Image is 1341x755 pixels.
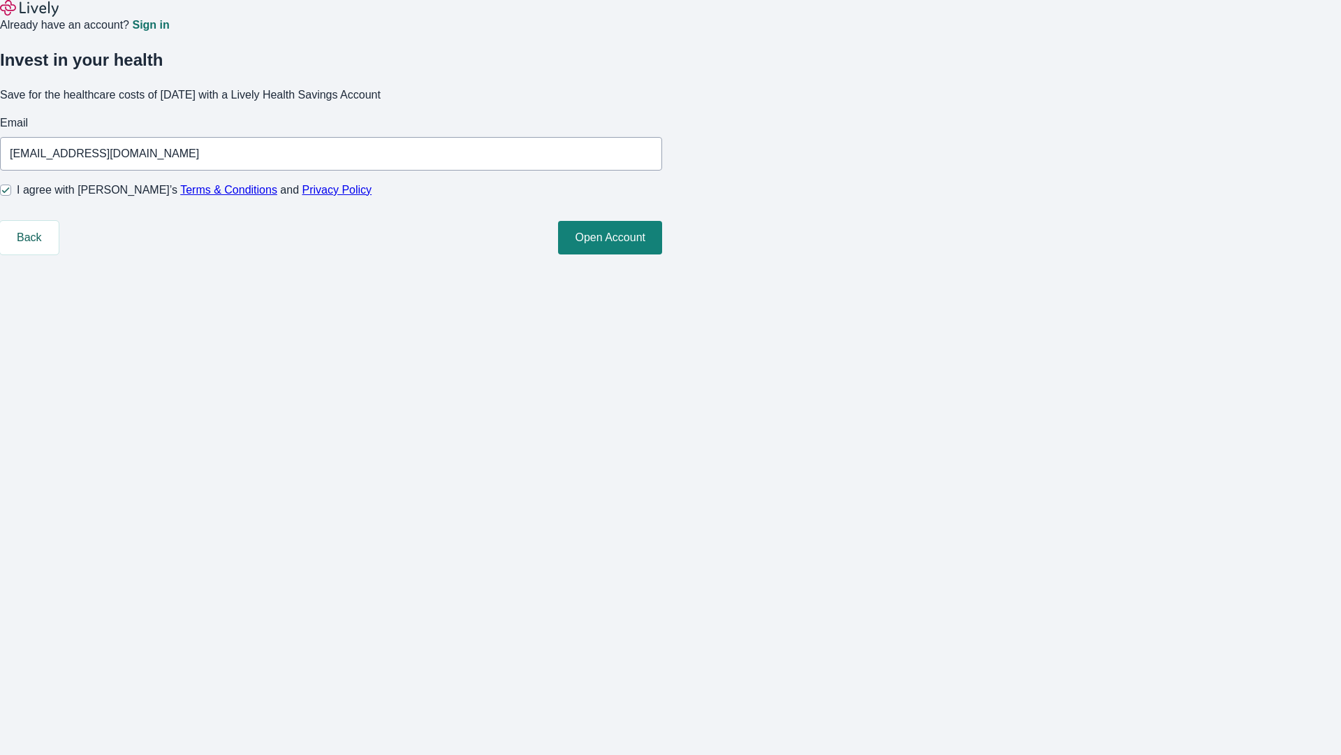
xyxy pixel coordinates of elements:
span: I agree with [PERSON_NAME]’s and [17,182,372,199]
button: Open Account [558,221,662,254]
a: Terms & Conditions [180,184,277,196]
a: Privacy Policy [302,184,372,196]
a: Sign in [132,20,169,31]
